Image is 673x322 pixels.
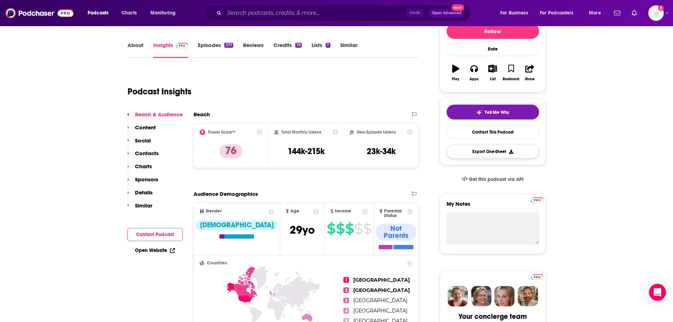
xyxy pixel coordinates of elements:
[447,145,539,158] button: Export One-Sheet
[146,7,185,19] button: open menu
[363,223,371,234] span: $
[135,137,151,144] p: Social
[531,197,543,203] img: Podchaser Pro
[502,60,520,86] button: Bookmark
[135,163,152,170] p: Charts
[135,150,159,157] p: Contacts
[447,60,465,86] button: Play
[589,8,601,18] span: More
[117,7,141,19] a: Charts
[520,60,539,86] button: Share
[343,287,349,293] span: 2
[290,223,315,237] span: 29 yo
[503,77,519,81] div: Bookmark
[452,77,459,81] div: Play
[127,111,183,124] button: Reach & Audience
[494,286,515,306] img: Jules Profile
[127,163,152,176] button: Charts
[194,111,210,118] h2: Reach
[357,130,396,135] h2: New Episode Listens
[469,176,524,182] span: Get this podcast via API
[649,284,666,301] div: Open Intercom Messenger
[127,176,158,189] button: Sponsors
[483,60,502,86] button: List
[6,6,73,20] img: Podchaser - Follow, Share and Rate Podcasts
[83,7,118,19] button: open menu
[470,77,479,81] div: Apps
[295,43,302,48] div: 79
[447,23,539,39] button: Follow
[122,8,137,18] span: Charts
[219,144,242,158] p: 76
[88,8,108,18] span: Podcasts
[535,7,584,19] button: open menu
[150,8,176,18] span: Monitoring
[353,277,410,283] span: [GEOGRAPHIC_DATA]
[531,196,543,203] a: Pro website
[326,43,330,48] div: 7
[340,42,358,58] a: Similar
[224,7,407,19] input: Search podcasts, credits, & more...
[153,42,188,58] a: InsightsPodchaser Pro
[327,223,335,234] span: $
[448,286,468,306] img: Sydney Profile
[353,308,407,314] span: [GEOGRAPHIC_DATA]
[127,137,151,150] button: Social
[500,8,528,18] span: For Business
[273,42,302,58] a: Credits79
[135,189,153,196] p: Details
[658,5,664,11] svg: Add a profile image
[343,277,349,283] span: 1
[584,7,610,19] button: open menu
[485,110,509,115] span: Tell Me Why
[447,125,539,139] a: Contact This Podcast
[531,273,543,280] a: Pro website
[288,146,325,157] h3: 144k-215k
[531,274,543,280] img: Podchaser Pro
[490,77,496,81] div: List
[135,111,183,118] p: Reach & Audience
[194,191,258,197] h2: Audience Demographics
[611,7,623,19] a: Show notifications dropdown
[648,5,664,21] span: Logged in as maddieFHTGI
[198,42,233,58] a: Episodes377
[206,209,222,213] span: Gender
[128,86,191,97] h1: Podcast Insights
[629,7,640,19] a: Show notifications dropdown
[429,9,465,17] button: Open AdvancedNew
[135,124,156,131] p: Content
[465,60,483,86] button: Apps
[354,223,362,234] span: $
[518,286,538,306] img: Jon Profile
[495,7,537,19] button: open menu
[207,261,227,265] span: Countries
[376,224,417,241] div: Not Parents
[290,209,299,213] span: Age
[451,4,464,11] span: New
[447,105,539,119] button: tell me why sparkleTell Me Why
[224,43,233,48] div: 377
[208,130,236,135] h2: Power Score™
[447,42,539,56] div: Rate
[243,42,264,58] a: Reviews
[353,287,410,293] span: [GEOGRAPHIC_DATA]
[135,247,175,253] a: Open Website
[127,189,153,202] button: Details
[353,297,407,304] span: [GEOGRAPHIC_DATA]
[407,8,423,18] span: Ctrl K
[432,11,461,15] span: Open Advanced
[345,223,354,234] span: $
[336,223,344,234] span: $
[127,202,152,215] button: Similar
[135,202,152,209] p: Similar
[127,150,159,163] button: Contacts
[456,171,530,188] a: Get this podcast via API
[135,176,158,183] p: Sponsors
[648,5,664,21] button: Show profile menu
[525,77,535,81] div: Share
[471,286,491,306] img: Barbara Profile
[367,146,396,157] h3: 23k-34k
[176,43,188,48] img: Podchaser Pro
[648,5,664,21] img: User Profile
